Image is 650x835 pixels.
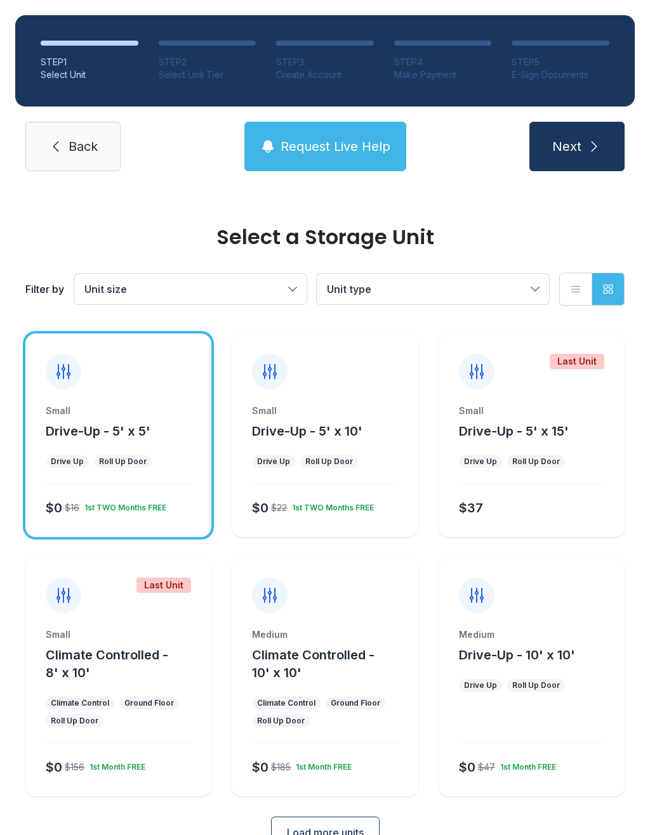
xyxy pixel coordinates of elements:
div: Roll Up Door [512,456,560,467]
div: Roll Up Door [99,456,147,467]
div: Roll Up Door [257,716,305,726]
div: $16 [65,502,79,514]
button: Unit size [74,274,307,304]
div: $37 [459,499,483,517]
div: Create Account [276,68,374,81]
div: Roll Up Door [305,456,353,467]
div: Drive Up [464,456,497,467]
div: Ground Floor [331,698,380,708]
div: $0 [252,499,269,517]
div: Select Unit [41,68,138,81]
div: Climate Control [257,698,315,708]
span: Drive-Up - 5' x 10' [252,424,362,439]
div: Drive Up [257,456,290,467]
span: Back [69,138,98,155]
div: $156 [65,761,84,774]
div: $0 [252,758,269,776]
button: Unit type [317,274,549,304]
button: Drive-Up - 10' x 10' [459,646,575,664]
span: Drive-Up - 5' x 5' [46,424,150,439]
div: Drive Up [51,456,84,467]
div: STEP 1 [41,56,138,68]
button: Climate Controlled - 10' x 10' [252,646,413,682]
button: Drive-Up - 5' x 5' [46,422,150,440]
div: Roll Up Door [51,716,98,726]
div: Medium [459,628,604,641]
div: STEP 3 [276,56,374,68]
div: $22 [271,502,287,514]
div: STEP 5 [512,56,609,68]
span: Drive-Up - 10' x 10' [459,647,575,663]
div: Make Payment [394,68,492,81]
div: Select a Storage Unit [25,227,625,247]
div: E-Sign Documents [512,68,609,81]
div: $47 [478,761,495,774]
div: $0 [46,758,62,776]
div: Ground Floor [124,698,174,708]
div: Filter by [25,282,64,297]
div: Last Unit [136,578,191,593]
div: STEP 4 [394,56,492,68]
span: Climate Controlled - 8' x 10' [46,647,168,680]
div: 1st Month FREE [495,757,556,772]
button: Drive-Up - 5' x 15' [459,422,569,440]
div: Small [46,628,191,641]
div: Small [46,405,191,417]
div: Small [252,405,397,417]
div: Select Unit Tier [159,68,256,81]
div: 1st TWO Months FREE [287,498,374,513]
div: Climate Control [51,698,109,708]
div: Small [459,405,604,417]
div: $0 [46,499,62,517]
span: Next [552,138,581,155]
div: $185 [271,761,291,774]
div: 1st Month FREE [291,757,352,772]
span: Unit size [84,283,127,295]
div: Drive Up [464,680,497,690]
div: $0 [459,758,475,776]
span: Request Live Help [281,138,390,155]
div: 1st TWO Months FREE [79,498,166,513]
div: 1st Month FREE [84,757,145,772]
button: Drive-Up - 5' x 10' [252,422,362,440]
span: Drive-Up - 5' x 15' [459,424,569,439]
button: Climate Controlled - 8' x 10' [46,646,206,682]
span: Unit type [327,283,371,295]
div: STEP 2 [159,56,256,68]
div: Roll Up Door [512,680,560,690]
div: Last Unit [550,354,604,369]
div: Medium [252,628,397,641]
span: Climate Controlled - 10' x 10' [252,647,375,680]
